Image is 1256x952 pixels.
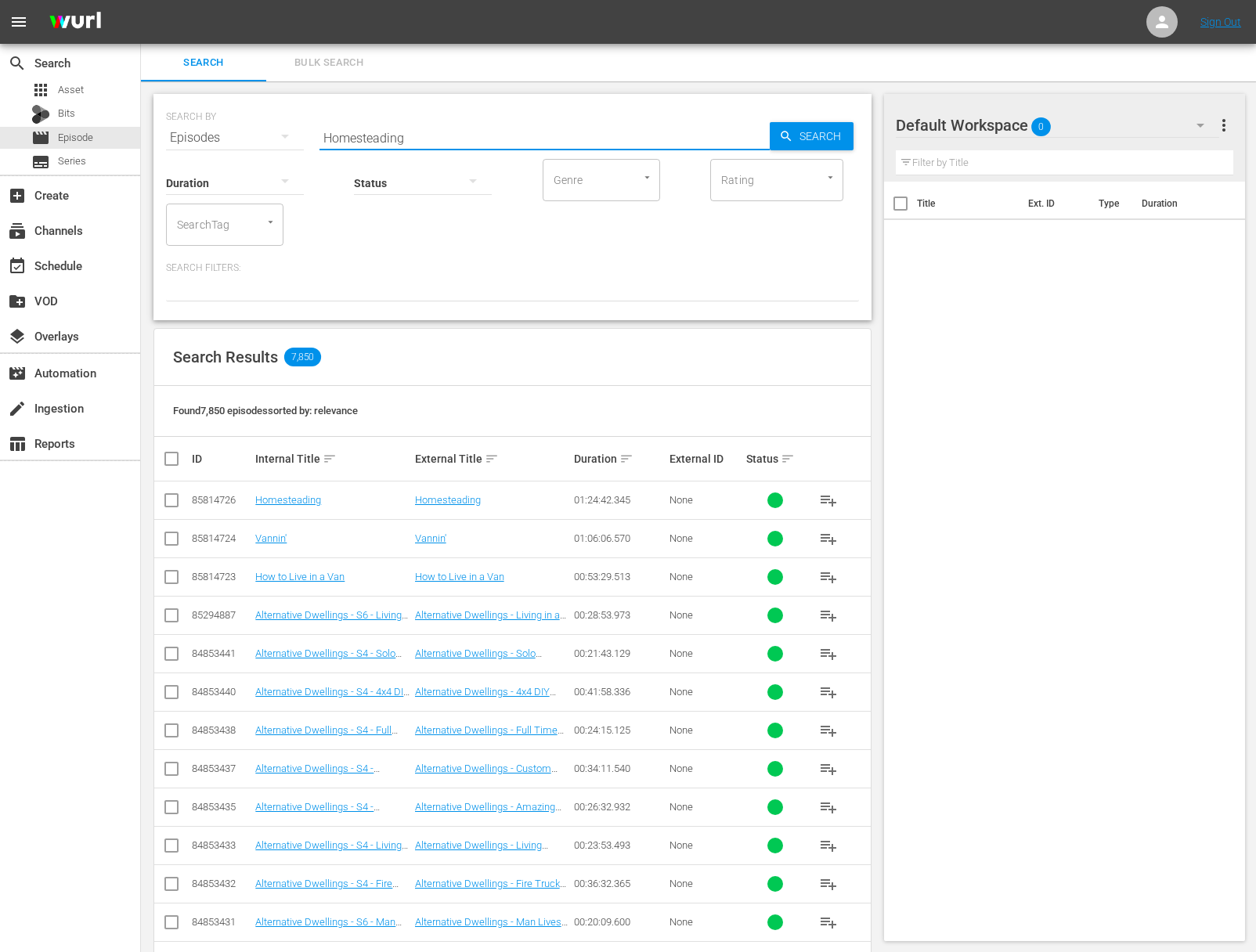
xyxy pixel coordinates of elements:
[255,571,345,582] a: How to Live in a Van
[284,348,321,366] span: 7,850
[819,798,838,817] span: playlist_add
[255,839,408,874] a: Alternative Dwellings - S4 - Living Stealth Van Life at a University to Live Rent Free
[31,128,50,147] span: Episode
[415,724,565,748] a: Alternative Dwellings - Full Time Vanlife at [DEMOGRAPHIC_DATA]!
[1089,182,1132,225] th: Type
[255,916,406,951] a: Alternative Dwellings - S6 - Man Lives Fulltime in Self Built Minivan Camper.
[819,721,838,740] span: playlist_add
[810,520,847,557] button: playlist_add
[896,103,1219,147] div: Default Workspace
[323,452,337,466] span: sort
[485,452,499,466] span: sort
[670,609,742,621] div: None
[166,116,304,160] div: Episodes
[619,452,633,466] span: sort
[810,788,847,826] button: playlist_add
[58,82,84,98] span: Asset
[415,494,481,506] a: Homesteading
[746,449,805,468] div: Status
[255,878,399,913] a: Alternative Dwellings - S4 - Fire Truck Turned into Tiny Home for Traveling Mother
[670,878,742,889] div: None
[8,54,27,73] span: Search
[255,532,287,544] a: Vannin'
[810,827,847,864] button: playlist_add
[810,597,847,634] button: playlist_add
[1214,106,1233,144] button: more_vert
[31,105,50,124] div: Bits
[255,494,321,506] a: Homesteading
[670,763,742,774] div: None
[819,568,838,586] span: playlist_add
[415,686,558,721] a: Alternative Dwellings - 4x4 DIY Stealth Sprinter Van with Heated Floors and Bathroom!
[819,913,838,932] span: playlist_add
[810,865,847,903] button: playlist_add
[574,839,665,851] div: 00:23:53.493
[810,750,847,788] button: playlist_add
[1214,116,1233,135] span: more_vert
[574,878,665,889] div: 00:36:32.365
[192,494,251,506] div: 85814726
[574,609,665,621] div: 00:28:53.973
[670,494,742,506] div: None
[9,13,28,31] span: menu
[819,606,838,625] span: playlist_add
[31,81,50,99] span: Asset
[8,222,27,240] span: Channels
[263,215,278,229] button: Open
[415,647,565,683] a: Alternative Dwellings - Solo [DEMOGRAPHIC_DATA] Living in a Van for 2 Years with a Cat
[670,839,742,851] div: None
[781,452,795,466] span: sort
[58,130,93,146] span: Episode
[574,449,665,468] div: Duration
[670,916,742,928] div: None
[192,453,251,465] div: ID
[670,686,742,698] div: None
[255,763,394,798] a: Alternative Dwellings - S4 - Custom High Tech Sprinter Van Conversion
[823,170,838,185] button: Open
[574,494,665,506] div: 01:24:42.345
[8,186,27,205] span: Create
[192,571,251,582] div: 85814723
[810,558,847,596] button: playlist_add
[255,647,405,683] a: Alternative Dwellings - S4 - Solo [DEMOGRAPHIC_DATA] Living in a Van for 2 Years with a Cat
[574,763,665,774] div: 00:34:11.540
[917,182,1019,225] th: Title
[574,686,665,698] div: 00:41:58.336
[819,683,838,701] span: playlist_add
[810,712,847,749] button: playlist_add
[810,903,847,941] button: playlist_add
[670,801,742,813] div: None
[173,348,278,366] span: Search Results
[8,435,27,453] span: Reports
[192,724,251,736] div: 84853438
[192,916,251,928] div: 84853431
[58,153,86,169] span: Series
[670,453,742,465] div: External ID
[8,364,27,383] span: Automation
[819,529,838,548] span: playlist_add
[415,449,569,468] div: External Title
[793,122,854,150] span: Search
[415,532,446,544] a: Vannin'
[574,647,665,659] div: 00:21:43.129
[255,609,408,644] a: Alternative Dwellings - S6 - Living in a Lifted Chevy Express DIY Camper for Four Years.
[255,686,410,721] a: Alternative Dwellings - S4 - 4x4 DIY Stealth Sprinter Van with Heated Floors and Bathroom!
[415,609,566,644] a: Alternative Dwellings - Living in a Lifted Chevy Express DIY Camper for Four Years.
[8,257,27,276] span: Schedule
[810,481,847,519] button: playlist_add
[192,532,251,544] div: 85814724
[670,571,742,582] div: None
[770,122,854,150] button: Search
[255,724,398,759] a: Alternative Dwellings - S4 - Full Time Vanlife at [DEMOGRAPHIC_DATA]!
[819,759,838,778] span: playlist_add
[192,763,251,774] div: 84853437
[192,686,251,698] div: 84853440
[574,801,665,813] div: 00:26:32.932
[810,635,847,673] button: playlist_add
[192,878,251,889] div: 84853432
[166,261,859,275] p: Search Filters:
[415,839,561,874] a: Alternative Dwellings - Living Stealth Van Life at a University to Live Rent Free
[1031,110,1051,143] span: 0
[58,106,75,121] span: Bits
[574,916,665,928] div: 00:20:09.600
